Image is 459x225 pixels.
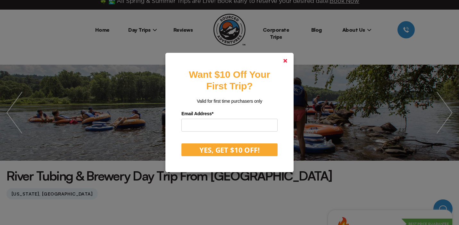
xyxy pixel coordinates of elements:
[181,143,278,156] button: YES, GET $10 OFF!
[181,109,278,119] label: Email Address
[197,99,262,104] span: Valid for first time purchasers only
[278,53,293,68] a: Close
[212,111,213,116] span: Required
[189,69,270,91] strong: Want $10 Off Your First Trip?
